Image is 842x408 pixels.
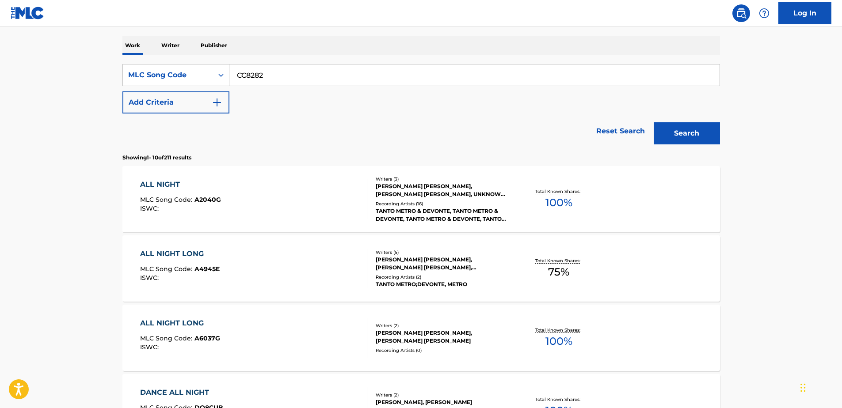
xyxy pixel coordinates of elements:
img: MLC Logo [11,7,45,19]
div: ALL NIGHT LONG [140,318,220,329]
p: Showing 1 - 10 of 211 results [122,154,191,162]
span: A6037G [194,334,220,342]
div: Writers ( 2 ) [376,322,509,329]
button: Add Criteria [122,91,229,113]
span: ISWC : [140,204,161,212]
a: ALL NIGHT LONGMLC Song Code:A4945EISWC:Writers (5)[PERSON_NAME] [PERSON_NAME], [PERSON_NAME] [PER... [122,235,720,302]
img: help [759,8,770,19]
span: 100 % [545,195,572,211]
div: Writers ( 2 ) [376,392,509,398]
a: Reset Search [592,121,649,141]
p: Writer [159,36,182,55]
div: DANCE ALL NIGHT [140,387,223,398]
div: [PERSON_NAME] [PERSON_NAME], [PERSON_NAME] [PERSON_NAME], UNKNOWN WRITER [376,182,509,198]
div: Writers ( 5 ) [376,249,509,256]
div: Drag [800,374,806,401]
p: Total Known Shares: [535,327,583,333]
span: ISWC : [140,274,161,282]
div: [PERSON_NAME] [PERSON_NAME], [PERSON_NAME] [PERSON_NAME] [376,329,509,345]
span: 100 % [545,333,572,349]
p: Total Known Shares: [535,396,583,403]
a: ALL NIGHT LONGMLC Song Code:A6037GISWC:Writers (2)[PERSON_NAME] [PERSON_NAME], [PERSON_NAME] [PER... [122,305,720,371]
p: Total Known Shares: [535,188,583,195]
span: A4945E [194,265,220,273]
button: Search [654,122,720,144]
a: Public Search [732,4,750,22]
p: Publisher [198,36,230,55]
a: Log In [778,2,831,24]
div: Writers ( 3 ) [376,176,509,182]
div: Recording Artists ( 0 ) [376,347,509,354]
a: ALL NIGHTMLC Song Code:A2040GISWC:Writers (3)[PERSON_NAME] [PERSON_NAME], [PERSON_NAME] [PERSON_N... [122,166,720,232]
iframe: Chat Widget [798,366,842,408]
p: Work [122,36,143,55]
span: MLC Song Code : [140,265,194,273]
div: Recording Artists ( 2 ) [376,274,509,280]
img: 9d2ae6d4665cec9f34b9.svg [212,97,222,108]
div: [PERSON_NAME] [PERSON_NAME], [PERSON_NAME] [PERSON_NAME], [PERSON_NAME] [PERSON_NAME], [PERSON_NA... [376,256,509,272]
div: TANTO METRO;DEVONTE, METRO [376,280,509,288]
div: MLC Song Code [128,70,208,80]
div: Recording Artists ( 16 ) [376,200,509,207]
div: Help [755,4,773,22]
p: Total Known Shares: [535,257,583,264]
div: TANTO METRO & DEVONTE, TANTO METRO & DEVONTE, TANTO METRO & DEVONTE, TANTO METRO & [PERSON_NAME],... [376,207,509,223]
span: A2040G [194,196,221,204]
span: 75 % [548,264,569,280]
div: ALL NIGHT [140,179,221,190]
div: ALL NIGHT LONG [140,249,220,259]
img: search [736,8,747,19]
form: Search Form [122,64,720,149]
span: MLC Song Code : [140,334,194,342]
span: ISWC : [140,343,161,351]
span: MLC Song Code : [140,196,194,204]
